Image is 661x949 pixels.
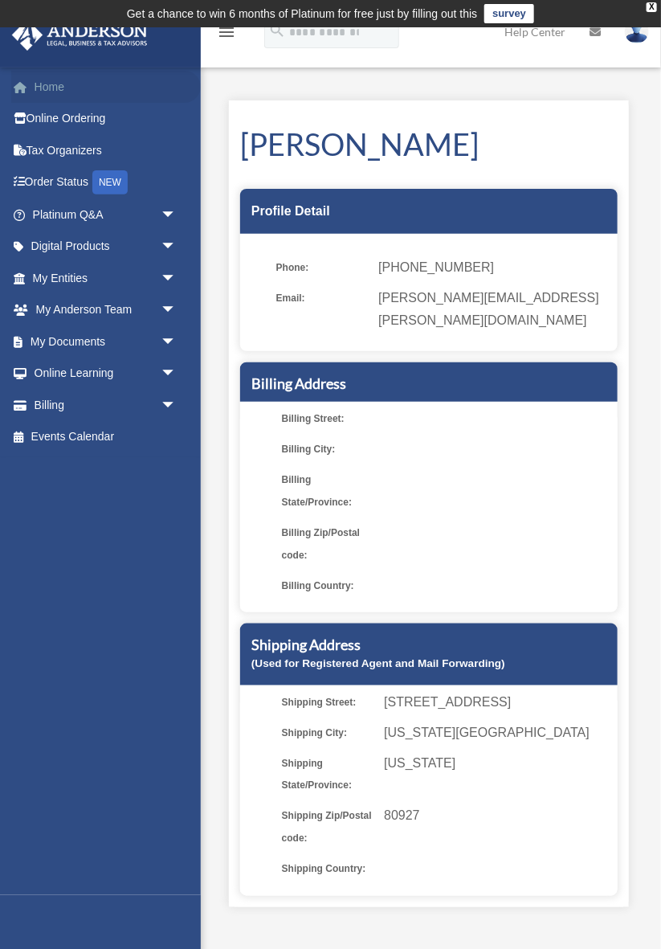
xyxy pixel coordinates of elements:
[11,134,201,166] a: Tax Organizers
[11,262,201,294] a: My Entitiesarrow_drop_down
[282,468,373,513] span: Billing State/Province:
[92,170,128,194] div: NEW
[240,189,618,234] div: Profile Detail
[282,805,373,850] span: Shipping Zip/Postal code:
[217,28,236,42] a: menu
[11,103,201,135] a: Online Ordering
[276,287,367,332] span: Email:
[11,325,201,358] a: My Documentsarrow_drop_down
[11,166,201,199] a: Order StatusNEW
[127,4,478,23] div: Get a chance to win 6 months of Platinum for free just by filling out this
[625,20,649,43] img: User Pic
[268,22,286,39] i: search
[384,722,612,744] span: [US_STATE][GEOGRAPHIC_DATA]
[161,325,193,358] span: arrow_drop_down
[11,231,201,263] a: Digital Productsarrow_drop_down
[484,4,534,23] a: survey
[11,294,201,326] a: My Anderson Teamarrow_drop_down
[161,231,193,264] span: arrow_drop_down
[276,256,367,279] span: Phone:
[251,635,606,655] h5: Shipping Address
[217,22,236,42] i: menu
[282,438,373,460] span: Billing City:
[161,389,193,422] span: arrow_drop_down
[251,374,606,394] h5: Billing Address
[282,575,373,597] span: Billing Country:
[240,123,618,166] h1: [PERSON_NAME]
[378,287,606,332] span: [PERSON_NAME][EMAIL_ADDRESS][PERSON_NAME][DOMAIN_NAME]
[378,256,606,279] span: [PHONE_NUMBER]
[282,752,373,797] span: Shipping State/Province:
[251,657,505,669] small: (Used for Registered Agent and Mail Forwarding)
[11,389,201,421] a: Billingarrow_drop_down
[161,262,193,295] span: arrow_drop_down
[7,19,153,51] img: Anderson Advisors Platinum Portal
[161,198,193,231] span: arrow_drop_down
[282,691,373,714] span: Shipping Street:
[161,358,193,391] span: arrow_drop_down
[11,198,201,231] a: Platinum Q&Aarrow_drop_down
[384,805,612,850] span: 80927
[282,522,373,567] span: Billing Zip/Postal code:
[384,691,612,714] span: [STREET_ADDRESS]
[11,358,201,390] a: Online Learningarrow_drop_down
[161,294,193,327] span: arrow_drop_down
[282,407,373,430] span: Billing Street:
[11,71,201,103] a: Home
[11,421,201,453] a: Events Calendar
[282,722,373,744] span: Shipping City:
[647,2,657,12] div: close
[384,752,612,797] span: [US_STATE]
[282,858,373,881] span: Shipping Country:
